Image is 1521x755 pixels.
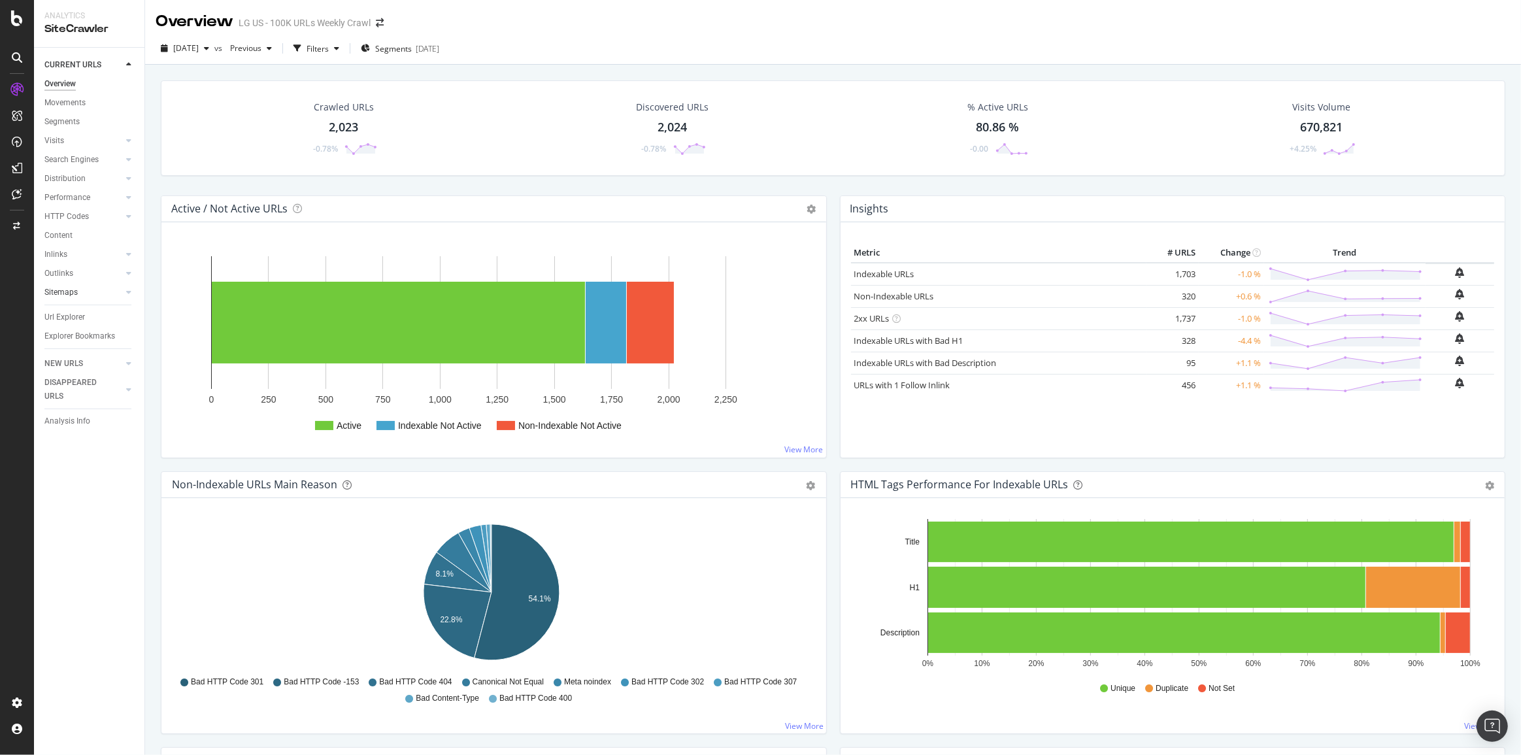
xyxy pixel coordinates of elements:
[313,143,338,154] div: -0.78%
[429,394,452,405] text: 1,000
[850,200,889,218] h4: Insights
[473,677,544,688] span: Canonical Not Equal
[807,481,816,490] div: gear
[44,229,135,243] a: Content
[1146,374,1199,396] td: 456
[44,376,122,403] a: DISAPPEARED URLS
[375,43,412,54] span: Segments
[724,677,797,688] span: Bad HTTP Code 307
[499,693,572,704] span: Bad HTTP Code 400
[880,628,919,637] text: Description
[1082,659,1098,668] text: 30%
[288,38,344,59] button: Filters
[1199,329,1264,352] td: -4.4 %
[44,414,90,428] div: Analysis Info
[44,134,122,148] a: Visits
[1146,352,1199,374] td: 95
[440,615,462,624] text: 22.8%
[44,172,122,186] a: Distribution
[172,478,337,491] div: Non-Indexable URLs Main Reason
[851,243,1147,263] th: Metric
[1300,119,1343,136] div: 670,821
[416,693,479,704] span: Bad Content-Type
[416,43,439,54] div: [DATE]
[44,77,135,91] a: Overview
[1111,683,1135,694] span: Unique
[44,153,122,167] a: Search Engines
[854,290,934,302] a: Non-Indexable URLs
[44,134,64,148] div: Visits
[44,329,135,343] a: Explorer Bookmarks
[1292,101,1350,114] div: Visits Volume
[974,659,990,668] text: 10%
[44,329,115,343] div: Explorer Bookmarks
[44,115,80,129] div: Segments
[44,96,86,110] div: Movements
[658,394,680,405] text: 2,000
[356,38,444,59] button: Segments[DATE]
[1485,481,1494,490] div: gear
[786,720,824,731] a: View More
[225,38,277,59] button: Previous
[1137,659,1152,668] text: 40%
[318,394,334,405] text: 500
[172,519,811,671] svg: A chart.
[1456,311,1465,322] div: bell-plus
[156,10,233,33] div: Overview
[1146,285,1199,307] td: 320
[44,153,99,167] div: Search Engines
[284,677,359,688] span: Bad HTTP Code -153
[1354,659,1369,668] text: 80%
[1199,307,1264,329] td: -1.0 %
[44,210,122,224] a: HTTP Codes
[329,119,359,136] div: 2,023
[44,58,101,72] div: CURRENT URLS
[436,569,454,579] text: 8.1%
[337,420,361,431] text: Active
[209,394,214,405] text: 0
[44,286,122,299] a: Sitemaps
[807,205,816,214] i: Options
[1146,307,1199,329] td: 1,737
[631,677,704,688] span: Bad HTTP Code 302
[375,394,391,405] text: 750
[1460,659,1480,668] text: 100%
[44,58,122,72] a: CURRENT URLS
[44,10,134,22] div: Analytics
[44,191,90,205] div: Performance
[905,537,920,546] text: Title
[191,677,263,688] span: Bad HTTP Code 301
[785,444,824,455] a: View More
[44,310,135,324] a: Url Explorer
[314,101,374,114] div: Crawled URLs
[1199,352,1264,374] td: +1.1 %
[854,357,997,369] a: Indexable URLs with Bad Description
[1199,243,1264,263] th: Change
[564,677,611,688] span: Meta noindex
[261,394,276,405] text: 250
[1299,659,1315,668] text: 70%
[543,394,566,405] text: 1,500
[854,312,890,324] a: 2xx URLs
[44,286,78,299] div: Sitemaps
[44,248,122,261] a: Inlinks
[1146,329,1199,352] td: 328
[172,243,816,447] svg: A chart.
[307,43,329,54] div: Filters
[44,229,73,243] div: Content
[44,210,89,224] div: HTTP Codes
[1146,263,1199,286] td: 1,703
[1456,289,1465,299] div: bell-plus
[44,267,73,280] div: Outlinks
[1477,711,1508,742] div: Open Intercom Messenger
[225,42,261,54] span: Previous
[714,394,737,405] text: 2,250
[1456,333,1465,344] div: bell-plus
[1199,285,1264,307] td: +0.6 %
[977,119,1020,136] div: 80.86 %
[44,96,135,110] a: Movements
[851,519,1490,671] svg: A chart.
